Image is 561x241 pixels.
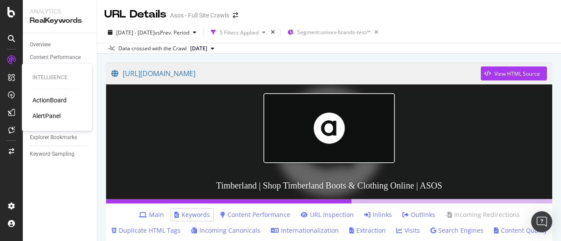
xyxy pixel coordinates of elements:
[30,16,90,26] div: RealKeywords
[30,53,81,62] div: Content Performance
[271,226,339,235] a: Internationalization
[207,25,269,39] button: 5 Filters Applied
[106,172,552,199] h3: Timberland | Shop Timberland Boots & Clothing Online | ASOS
[269,28,277,37] div: times
[104,7,167,22] div: URL Details
[494,226,547,235] a: Content Quality
[32,74,82,81] div: Intelligence
[116,29,155,36] span: [DATE] - [DATE]
[396,226,420,235] a: Visits
[481,66,547,80] button: View HTML Source
[32,96,67,105] a: ActionBoard
[220,29,259,36] div: 5 Filters Applied
[118,45,187,52] div: Data crossed with the Crawl
[263,93,395,163] img: Timberland | Shop Timberland Boots & Clothing Online | ASOS
[155,29,189,36] span: vs Prev. Period
[174,210,210,219] a: Keywords
[446,210,520,219] a: Incoming Redirections
[191,226,260,235] a: Incoming Canonicals
[32,112,60,120] a: AlertPanel
[30,150,91,159] a: Keyword Sampling
[30,7,90,16] div: Analytics
[190,45,207,52] span: 2025 Aug. 12th
[30,40,91,49] a: Overview
[531,211,552,232] div: Open Intercom Messenger
[187,43,218,54] button: [DATE]
[220,210,290,219] a: Content Performance
[284,25,382,39] button: Segment:unisex-brands-test/*
[233,12,238,18] div: arrow-right-arrow-left
[30,133,91,142] a: Explorer Bookmarks
[112,226,181,235] a: Duplicate HTML Tags
[430,226,483,235] a: Search Engines
[104,25,200,39] button: [DATE] - [DATE]vsPrev. Period
[170,11,229,20] div: Asos - Full Site Crawls
[402,210,435,219] a: Outlinks
[349,226,386,235] a: Extraction
[494,70,540,77] div: View HTML Source
[364,210,392,219] a: Inlinks
[301,210,354,219] a: URL Inspection
[111,63,481,84] a: [URL][DOMAIN_NAME]
[139,210,164,219] a: Main
[30,133,77,142] div: Explorer Bookmarks
[30,40,51,49] div: Overview
[297,28,371,36] span: Segment: unisex-brands-test/*
[30,53,91,62] a: Content Performance
[30,150,75,159] div: Keyword Sampling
